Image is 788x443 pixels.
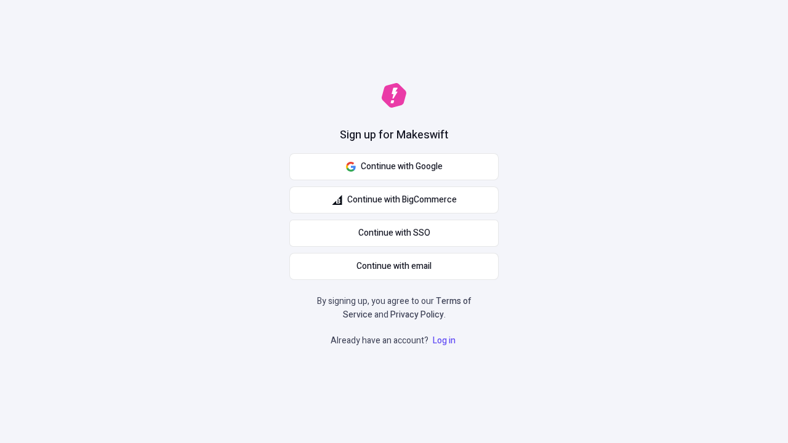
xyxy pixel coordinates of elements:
a: Continue with SSO [289,220,499,247]
span: Continue with Google [361,160,443,174]
p: By signing up, you agree to our and . [313,295,475,322]
span: Continue with BigCommerce [347,193,457,207]
button: Continue with email [289,253,499,280]
a: Terms of Service [343,295,472,321]
button: Continue with Google [289,153,499,180]
button: Continue with BigCommerce [289,186,499,214]
span: Continue with email [356,260,432,273]
a: Log in [430,334,458,347]
p: Already have an account? [331,334,458,348]
a: Privacy Policy [390,308,444,321]
h1: Sign up for Makeswift [340,127,448,143]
